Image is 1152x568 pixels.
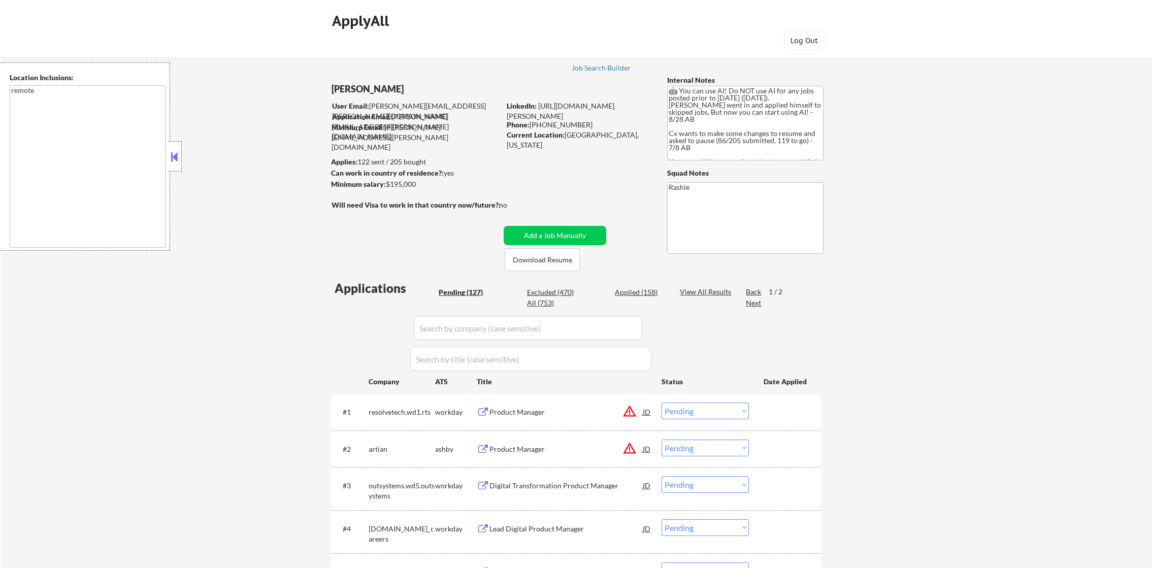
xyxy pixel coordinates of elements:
[369,407,435,417] div: resolvetech.wd1.rts
[331,169,444,177] strong: Can work in country of residence?:
[435,444,477,454] div: ashby
[331,157,500,167] div: 122 sent / 205 bought
[435,481,477,491] div: workday
[662,372,749,390] div: Status
[642,519,652,538] div: JD
[504,226,606,245] button: Add a Job Manually
[746,298,762,308] div: Next
[332,101,500,121] div: [PERSON_NAME][EMAIL_ADDRESS][PERSON_NAME][DOMAIN_NAME]
[332,12,392,29] div: ApplyAll
[572,64,631,72] div: Job Search Builder
[332,122,500,152] div: [PERSON_NAME][EMAIL_ADDRESS][PERSON_NAME][DOMAIN_NAME]
[369,377,435,387] div: Company
[343,444,360,454] div: #2
[680,287,734,297] div: View All Results
[784,30,825,51] button: Log Out
[615,287,666,297] div: Applied (158)
[769,287,792,297] div: 1 / 2
[435,524,477,534] div: workday
[331,157,357,166] strong: Applies:
[369,524,435,544] div: [DOMAIN_NAME]_careers
[642,440,652,458] div: JD
[507,130,565,139] strong: Current Location:
[507,120,650,130] div: [PHONE_NUMBER]
[667,75,824,85] div: Internal Notes
[369,481,435,500] div: outsystems.wd5.outsystems
[622,404,637,418] button: warning_amber
[439,287,489,297] div: Pending (127)
[331,180,386,188] strong: Minimum salary:
[622,441,637,455] button: warning_amber
[10,73,166,83] div: Location Inclusions:
[642,476,652,494] div: JD
[332,112,500,142] div: [PERSON_NAME][EMAIL_ADDRESS][PERSON_NAME][DOMAIN_NAME]
[343,481,360,491] div: #3
[369,444,435,454] div: artian
[414,316,642,340] input: Search by company (case sensitive)
[331,179,500,189] div: $195,000
[332,201,501,209] strong: Will need Visa to work in that country now/future?:
[435,377,477,387] div: ATS
[489,407,643,417] div: Product Manager
[331,168,497,178] div: yes
[332,83,540,95] div: [PERSON_NAME]
[489,524,643,534] div: Lead Digital Product Manager
[335,282,435,294] div: Applications
[507,120,530,129] strong: Phone:
[477,377,652,387] div: Title
[507,130,650,150] div: [GEOGRAPHIC_DATA], [US_STATE]
[572,64,631,74] a: Job Search Builder
[527,298,578,308] div: All (753)
[332,112,392,121] strong: Application Email:
[332,123,384,131] strong: Mailslurp Email:
[507,102,537,110] strong: LinkedIn:
[499,200,528,210] div: no
[332,102,369,110] strong: User Email:
[764,377,808,387] div: Date Applied
[343,407,360,417] div: #1
[746,287,762,297] div: Back
[642,403,652,421] div: JD
[343,524,360,534] div: #4
[527,287,578,297] div: Excluded (470)
[489,444,643,454] div: Product Manager
[505,248,580,271] button: Download Resume
[489,481,643,491] div: Digital Transformation Product Manager
[435,407,477,417] div: workday
[507,102,614,120] a: [URL][DOMAIN_NAME][PERSON_NAME]
[667,168,824,178] div: Squad Notes
[410,347,651,371] input: Search by title (case sensitive)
